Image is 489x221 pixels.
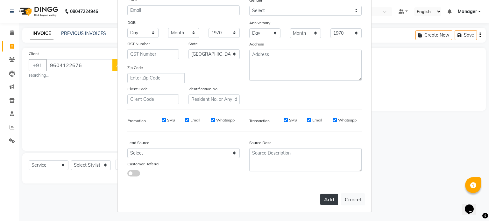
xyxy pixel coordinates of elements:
label: Promotion [127,118,146,124]
iframe: chat widget [462,196,483,215]
label: GST Number [127,41,150,47]
label: Lead Source [127,140,149,146]
label: Zip Code [127,65,143,71]
label: DOB [127,20,136,25]
button: Cancel [341,193,365,205]
label: SMS [167,117,175,123]
label: Source Desc [249,140,271,146]
label: Anniversary [249,20,270,26]
label: Email [190,117,200,123]
label: Customer Referral [127,161,159,167]
label: SMS [289,117,297,123]
input: Client Code [127,94,179,104]
label: Transaction [249,118,270,124]
input: Resident No. or Any Id [188,94,240,104]
button: Add [320,194,338,205]
label: Email [312,117,322,123]
label: Identification No. [188,86,218,92]
input: Enter Zip Code [127,73,185,83]
label: Whatsapp [338,117,357,123]
label: State [188,41,198,47]
input: GST Number [127,49,179,59]
label: Address [249,41,264,47]
label: Whatsapp [216,117,235,123]
label: Client Code [127,86,148,92]
input: Email [127,5,240,15]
